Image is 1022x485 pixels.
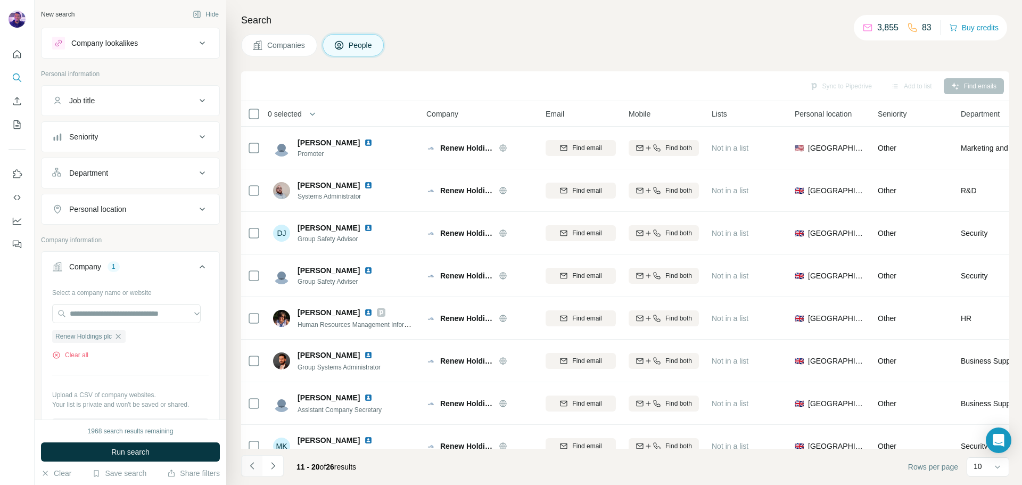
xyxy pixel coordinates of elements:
span: Lists [712,109,727,119]
img: Logo of Renew Holdings plc [426,186,435,195]
span: Find both [665,399,692,408]
span: Security [961,441,988,451]
img: Logo of Renew Holdings plc [426,442,435,450]
span: Find both [665,143,692,153]
span: Department [961,109,1000,119]
button: Find both [629,396,699,412]
img: LinkedIn logo [364,351,373,359]
img: Logo of Renew Holdings plc [426,399,435,408]
span: 🇬🇧 [795,185,804,196]
button: Feedback [9,235,26,254]
span: [PERSON_NAME] [298,350,360,360]
span: 🇬🇧 [795,356,804,366]
span: [GEOGRAPHIC_DATA] [808,356,865,366]
button: Dashboard [9,211,26,231]
span: Not in a list [712,229,748,237]
button: Find both [629,353,699,369]
img: Avatar [273,267,290,284]
span: [PERSON_NAME] [298,435,360,446]
span: Find both [665,356,692,366]
span: Renew Holdings plc [440,441,493,451]
div: Department [69,168,108,178]
div: 1968 search results remaining [88,426,174,436]
span: Mobile [629,109,650,119]
span: Not in a list [712,442,748,450]
button: Find email [546,310,616,326]
div: Open Intercom Messenger [986,428,1011,453]
span: Assistant Company Secretary [298,406,382,414]
button: Find both [629,268,699,284]
span: results [296,463,356,471]
p: Personal information [41,69,220,79]
img: Avatar [273,139,290,157]
img: LinkedIn logo [364,393,373,402]
button: Find email [546,353,616,369]
span: Renew Holdings plc [440,228,493,239]
span: Not in a list [712,399,748,408]
button: Find email [546,183,616,199]
span: 🇬🇧 [795,441,804,451]
img: Avatar [273,182,290,199]
span: 26 [326,463,334,471]
button: Department [42,160,219,186]
button: Navigate to previous page [241,455,262,476]
span: Renew Holdings plc [440,398,493,409]
span: Human Resources Management Information Specialist [298,320,452,328]
span: 🇬🇧 [795,313,804,324]
span: [PERSON_NAME] [298,223,360,233]
button: Navigate to next page [262,455,284,476]
button: Seniority [42,124,219,150]
span: Not in a list [712,272,748,280]
span: 🇬🇧 [795,270,804,281]
span: [PERSON_NAME] [298,180,360,191]
span: 🇬🇧 [795,228,804,239]
img: LinkedIn logo [364,138,373,147]
button: Clear all [52,350,88,360]
span: Run search [111,447,150,457]
span: [GEOGRAPHIC_DATA] [808,228,865,239]
span: Other [878,186,896,195]
span: 11 - 20 [296,463,320,471]
span: Find both [665,228,692,238]
span: Renew Holdings plc [440,356,493,366]
span: [GEOGRAPHIC_DATA] [808,143,865,153]
img: LinkedIn logo [364,266,373,275]
div: Job title [69,95,95,106]
img: Avatar [273,310,290,327]
span: Group Safety Adviser [298,277,385,286]
img: Logo of Renew Holdings plc [426,314,435,323]
span: Other [878,272,896,280]
span: Find both [665,186,692,195]
img: Logo of Renew Holdings plc [426,144,435,152]
span: Find email [572,356,601,366]
p: 10 [974,461,982,472]
span: [GEOGRAPHIC_DATA] [808,398,865,409]
div: MK [273,438,290,455]
span: Other [878,229,896,237]
span: Find email [572,399,601,408]
img: Avatar [9,11,26,28]
button: Share filters [167,468,220,479]
span: Group Systems Administrator [298,364,381,371]
span: Personal location [795,109,852,119]
button: Run search [41,442,220,462]
button: Use Surfe API [9,188,26,207]
span: Email [546,109,564,119]
button: Save search [92,468,146,479]
span: Not in a list [712,314,748,323]
img: LinkedIn logo [364,308,373,317]
span: Not in a list [712,144,748,152]
span: Seniority [878,109,906,119]
span: Company [426,109,458,119]
span: Renew Holdings plc [440,143,493,153]
p: Your list is private and won't be saved or shared. [52,400,209,409]
span: Rows per page [908,462,958,472]
button: Find email [546,396,616,412]
span: of [320,463,326,471]
span: Find email [572,186,601,195]
button: Find email [546,140,616,156]
button: Enrich CSV [9,92,26,111]
button: My lists [9,115,26,134]
span: 🇬🇧 [795,398,804,409]
div: DJ [273,225,290,242]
